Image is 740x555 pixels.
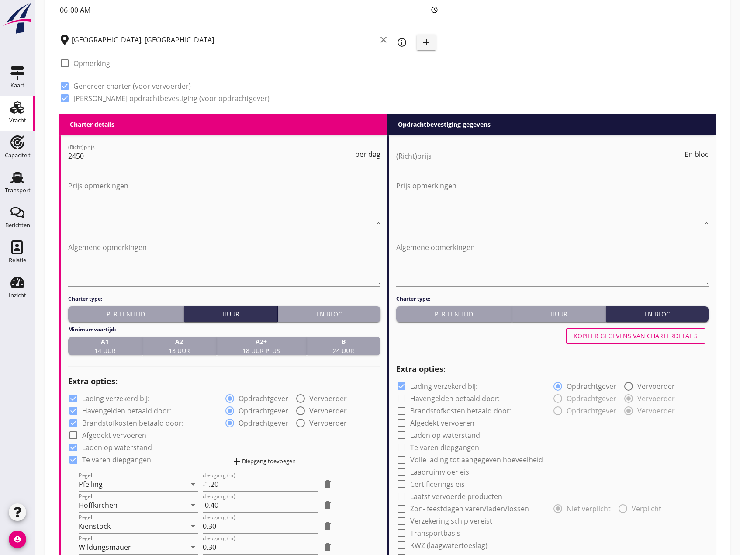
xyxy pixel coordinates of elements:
label: Vervoerder [309,419,347,427]
div: Wildungsmauer [79,543,131,551]
div: Transport [5,187,31,193]
button: Kopiëer gegevens van charterdetails [566,328,705,344]
label: Zon- feestdagen varen/laden/lossen [410,504,529,513]
textarea: Algemene opmerkingen [396,240,709,286]
span: 18 uur plus [242,337,280,355]
div: Berichten [5,222,30,228]
i: delete [322,542,333,552]
i: arrow_drop_down [188,542,198,552]
div: Huur [187,309,274,319]
strong: A2 [169,337,190,346]
label: Vervoerder [309,394,347,403]
label: Opdrachtgever [239,419,288,427]
button: Per eenheid [68,306,184,322]
button: A218 uur [142,337,217,355]
i: delete [322,479,333,489]
label: [PERSON_NAME] opdrachtbevestiging (voor opdrachtgever) [73,94,270,103]
button: Huur [184,306,278,322]
span: 14 uur [94,337,116,355]
label: Opdrachtgever [239,394,288,403]
span: per dag [355,151,380,158]
label: Laden op waterstand [82,443,152,452]
i: info_outline [397,37,407,48]
div: Relatie [9,257,26,263]
div: Vracht [9,118,26,123]
div: Inzicht [9,292,26,298]
label: Opmerking [73,59,110,68]
label: Te varen diepgangen [410,443,479,452]
div: En bloc [609,309,705,319]
strong: B [333,337,354,346]
strong: A1 [94,337,116,346]
div: Hoffkirchen [79,501,118,509]
button: En bloc [278,306,380,322]
i: arrow_drop_down [188,500,198,510]
button: Diepgang toevoegen [228,455,299,468]
h2: Extra opties: [68,375,380,387]
div: Kaart [10,83,24,88]
input: diepgang (m) [203,519,318,533]
span: En bloc [685,151,709,158]
label: Havengelden betaald door: [82,406,172,415]
i: account_circle [9,531,26,548]
label: Havengelden betaald door: [410,394,500,403]
i: delete [322,500,333,510]
label: Te varen diepgangen [82,455,151,464]
span: 24 uur [333,337,354,355]
div: Kopiëer gegevens van charterdetails [574,331,698,340]
button: A114 uur [68,337,142,355]
textarea: Prijs opmerkingen [396,179,709,225]
label: Opdrachtgever [239,406,288,415]
label: Genereer charter (voor vervoerder) [73,82,191,90]
i: add [232,456,242,467]
label: Vervoerder [637,382,675,391]
h4: Charter type: [68,295,380,303]
i: delete [322,521,333,531]
label: Lading verzekerd bij: [82,394,149,403]
label: Afgedekt vervoeren [410,419,474,427]
img: logo-small.a267ee39.svg [2,2,33,35]
button: En bloc [606,306,709,322]
button: Huur [512,306,606,322]
span: 18 uur [169,337,190,355]
div: Capaciteit [5,153,31,158]
textarea: Prijs opmerkingen [68,179,380,225]
label: Certificerings eis [410,480,465,489]
i: clear [378,35,389,45]
button: A2+18 uur plus [217,337,307,355]
button: B24 uur [307,337,380,355]
i: arrow_drop_down [188,479,198,489]
div: En bloc [281,309,377,319]
div: Diepgang toevoegen [232,456,296,467]
input: (Richt)prijs [68,149,353,163]
label: Volle lading tot aangegeven hoeveelheid [410,455,543,464]
i: arrow_drop_down [188,521,198,531]
input: Losplaats [72,33,377,47]
div: Kienstock [79,522,111,530]
textarea: Algemene opmerkingen [68,240,380,286]
div: Per eenheid [400,309,508,319]
input: (Richt)prijs [396,149,683,163]
h2: Extra opties: [396,363,709,375]
button: Per eenheid [396,306,512,322]
strong: A2+ [242,337,280,346]
label: KWZ (laagwatertoeslag) [410,541,488,550]
h4: Minimumvaartijd: [68,326,380,333]
label: Laden op waterstand [410,431,480,440]
label: Vervoerder [309,406,347,415]
input: diepgang (m) [203,477,318,491]
label: Verzekering schip vereist [410,517,492,525]
input: diepgang (m) [203,498,318,512]
div: Pfelling [79,480,103,488]
label: Opdrachtgever [567,382,616,391]
label: Laatst vervoerde producten [410,492,502,501]
label: Brandstofkosten betaald door: [82,419,183,427]
label: Afgedekt vervoeren [82,431,146,440]
div: Huur [515,309,602,319]
div: Per eenheid [72,309,180,319]
label: Lading verzekerd bij: [410,382,477,391]
label: Brandstofkosten betaald door: [410,406,512,415]
i: add [421,37,432,48]
label: Laadruimvloer eis [410,468,469,476]
input: diepgang (m) [203,540,318,554]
